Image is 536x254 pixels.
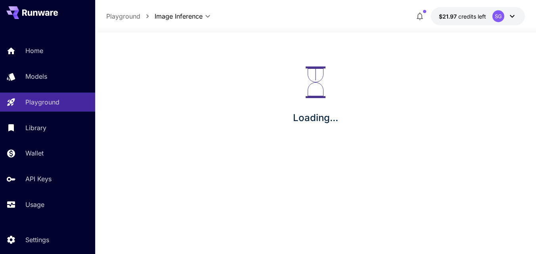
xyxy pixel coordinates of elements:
[293,111,338,125] p: Loading...
[25,123,46,133] p: Library
[431,7,525,25] button: $21.96776SG
[106,11,155,21] nav: breadcrumb
[25,174,52,184] p: API Keys
[458,13,486,20] span: credits left
[25,72,47,81] p: Models
[25,148,44,158] p: Wallet
[25,200,44,209] p: Usage
[492,10,504,22] div: SG
[106,11,140,21] a: Playground
[439,13,458,20] span: $21.97
[439,12,486,21] div: $21.96776
[25,97,59,107] p: Playground
[25,235,49,245] p: Settings
[155,11,203,21] span: Image Inference
[25,46,43,55] p: Home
